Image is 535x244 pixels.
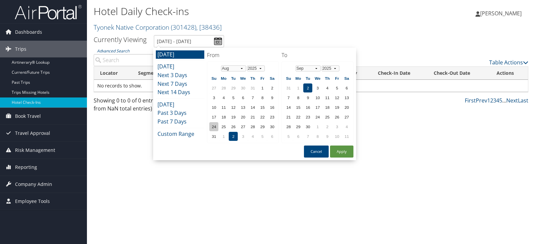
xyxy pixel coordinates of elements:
[284,112,293,121] td: 21
[94,96,195,116] div: Showing 0 to 0 of 0 entries (filtered from NaN total entries)
[323,74,332,83] th: Th
[323,112,332,121] td: 25
[219,93,228,102] td: 4
[506,97,518,104] a: Next
[332,74,341,83] th: Fr
[219,112,228,121] td: 18
[303,93,312,102] td: 9
[294,74,303,83] th: Mo
[209,122,218,131] td: 24
[330,146,353,158] button: Apply
[229,83,238,92] td: 29
[294,112,303,121] td: 22
[313,122,322,131] td: 1
[238,132,247,141] td: 3
[502,97,506,104] span: …
[491,67,528,80] th: Actions
[219,122,228,131] td: 25
[267,132,277,141] td: 6
[323,83,332,92] td: 4
[323,122,332,131] td: 2
[303,83,312,92] td: 2
[323,132,332,141] td: 9
[171,23,196,32] span: ( 301428 )
[219,83,228,92] td: 28
[207,51,279,59] h4: From
[219,132,228,141] td: 1
[15,4,82,20] img: airportal-logo.png
[480,10,522,17] span: [PERSON_NAME]
[475,3,528,23] a: [PERSON_NAME]
[342,122,351,131] td: 4
[476,97,487,104] a: Prev
[154,35,224,47] input: [DATE] - [DATE]
[156,62,204,71] li: [DATE]
[258,132,267,141] td: 5
[248,83,257,92] td: 31
[372,67,428,80] th: Check-In Date: activate to sort column ascending
[209,112,218,121] td: 17
[332,132,341,141] td: 10
[313,93,322,102] td: 10
[248,74,257,83] th: Th
[303,132,312,141] td: 7
[493,97,496,104] a: 3
[156,71,204,80] li: Next 3 Days
[313,103,322,112] td: 17
[15,193,50,210] span: Employee Tools
[267,93,277,102] td: 9
[342,112,351,121] td: 27
[156,117,204,126] li: Past 7 Days
[489,59,528,66] a: Table Actions
[267,103,277,112] td: 16
[258,122,267,131] td: 29
[428,67,491,80] th: Check-Out Date: activate to sort column ascending
[258,93,267,102] td: 8
[156,130,204,139] li: Custom Range
[156,50,204,59] li: [DATE]
[518,97,528,104] a: Last
[248,132,257,141] td: 4
[238,103,247,112] td: 13
[156,100,204,109] li: [DATE]
[323,93,332,102] td: 11
[284,122,293,131] td: 28
[303,103,312,112] td: 16
[267,74,277,83] th: Sa
[94,4,384,18] h1: Hotel Daily Check-ins
[229,103,238,112] td: 12
[209,93,218,102] td: 3
[248,93,257,102] td: 7
[342,103,351,112] td: 20
[196,23,222,32] span: , [ 38436 ]
[487,97,490,104] a: 1
[267,112,277,121] td: 23
[219,74,228,83] th: Mo
[15,176,52,193] span: Company Admin
[209,132,218,141] td: 31
[94,35,146,44] h3: Currently Viewing
[303,112,312,121] td: 23
[465,97,476,104] a: First
[258,112,267,121] td: 22
[229,122,238,131] td: 26
[94,80,528,92] td: No records to show.
[313,74,322,83] th: We
[342,83,351,92] td: 6
[496,97,499,104] a: 4
[267,83,277,92] td: 2
[15,142,55,159] span: Risk Management
[294,122,303,131] td: 29
[229,132,238,141] td: 2
[284,103,293,112] td: 14
[294,103,303,112] td: 15
[332,122,341,131] td: 3
[304,146,329,158] button: Cancel
[284,93,293,102] td: 7
[303,122,312,131] td: 30
[156,109,204,117] li: Past 3 Days
[238,93,247,102] td: 6
[15,125,50,142] span: Travel Approval
[94,23,222,32] a: Tyonek Native Corporation
[238,83,247,92] td: 30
